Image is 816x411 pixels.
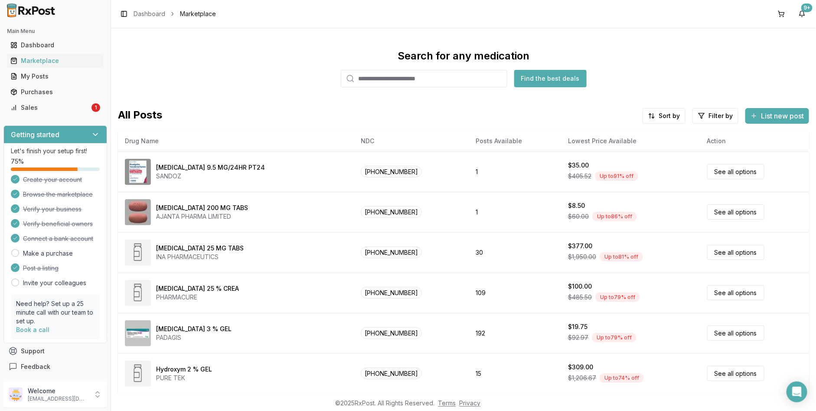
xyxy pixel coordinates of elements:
[156,244,244,253] div: [MEDICAL_DATA] 25 MG TABS
[180,10,216,18] span: Marketplace
[3,101,107,115] button: Sales1
[568,293,592,302] span: $485.50
[361,247,422,258] span: [PHONE_NUMBER]
[10,88,100,96] div: Purchases
[23,190,93,199] span: Browse the marketplace
[28,387,88,395] p: Welcome
[10,72,100,81] div: My Posts
[125,361,151,387] img: Hydroxym 2 % GEL
[11,157,24,166] span: 75 %
[156,212,248,221] div: AJANTA PHARMA LIMITED
[23,220,93,228] span: Verify beneficial owners
[398,49,529,63] div: Search for any medication
[568,172,591,181] span: $405.52
[469,313,561,353] td: 192
[156,325,232,333] div: [MEDICAL_DATA] 3 % GEL
[568,253,596,261] span: $1,950.00
[134,10,216,18] nav: breadcrumb
[659,112,680,120] span: Sort by
[592,212,637,221] div: Up to 86 % off
[125,320,151,346] img: Diclofenac Sodium 3 % GEL
[361,206,422,218] span: [PHONE_NUMBER]
[7,100,104,115] a: Sales1
[600,252,643,262] div: Up to 81 % off
[3,38,107,52] button: Dashboard
[7,84,104,100] a: Purchases
[156,374,212,382] div: PURE TEK
[707,164,764,179] a: See all options
[156,172,265,181] div: SANDOZ
[11,147,100,155] p: Let's finish your setup first!
[156,284,239,293] div: [MEDICAL_DATA] 25 % CREA
[761,111,804,121] span: List new post
[745,112,809,121] a: List new post
[7,28,104,35] h2: Main Menu
[568,242,592,250] div: $377.00
[460,399,481,407] a: Privacy
[595,293,640,302] div: Up to 79 % off
[514,70,587,87] button: Find the best deals
[118,108,162,124] span: All Posts
[801,3,813,12] div: 9+
[7,69,104,84] a: My Posts
[643,108,685,124] button: Sort by
[568,322,588,331] div: $19.75
[600,373,644,383] div: Up to 74 % off
[23,264,59,273] span: Post a listing
[23,249,73,258] a: Make a purchase
[10,103,90,112] div: Sales
[3,359,107,375] button: Feedback
[568,333,588,342] span: $92.97
[156,163,265,172] div: [MEDICAL_DATA] 9.5 MG/24HR PT24
[469,131,561,151] th: Posts Available
[361,327,422,339] span: [PHONE_NUMBER]
[156,333,232,342] div: PADAGIS
[787,381,807,402] div: Open Intercom Messenger
[707,366,764,381] a: See all options
[9,388,23,401] img: User avatar
[438,399,456,407] a: Terms
[568,282,592,291] div: $100.00
[361,287,422,299] span: [PHONE_NUMBER]
[10,41,100,49] div: Dashboard
[118,131,354,151] th: Drug Name
[125,280,151,306] img: Methyl Salicylate 25 % CREA
[469,232,561,273] td: 30
[568,363,593,372] div: $309.00
[3,69,107,83] button: My Posts
[707,204,764,220] a: See all options
[708,112,733,120] span: Filter by
[125,199,151,225] img: Entacapone 200 MG TABS
[23,234,93,243] span: Connect a bank account
[16,326,49,333] a: Book a call
[156,365,212,374] div: Hydroxym 2 % GEL
[469,151,561,192] td: 1
[7,53,104,69] a: Marketplace
[91,103,100,112] div: 1
[125,240,151,266] img: Diclofenac Potassium 25 MG TABS
[28,395,88,402] p: [EMAIL_ADDRESS][DOMAIN_NAME]
[16,299,95,326] p: Need help? Set up a 25 minute call with our team to set up.
[3,3,59,17] img: RxPost Logo
[707,245,764,260] a: See all options
[23,205,82,214] span: Verify your business
[592,333,636,342] div: Up to 79 % off
[156,204,248,212] div: [MEDICAL_DATA] 200 MG TABS
[21,362,50,371] span: Feedback
[692,108,738,124] button: Filter by
[10,56,100,65] div: Marketplace
[707,326,764,341] a: See all options
[134,10,165,18] a: Dashboard
[745,108,809,124] button: List new post
[23,175,82,184] span: Create your account
[361,368,422,379] span: [PHONE_NUMBER]
[7,37,104,53] a: Dashboard
[3,343,107,359] button: Support
[469,192,561,232] td: 1
[568,161,589,170] div: $35.00
[156,293,239,302] div: PHARMACURE
[595,171,638,181] div: Up to 91 % off
[125,159,151,185] img: Rivastigmine 9.5 MG/24HR PT24
[469,273,561,313] td: 109
[23,279,86,287] a: Invite your colleagues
